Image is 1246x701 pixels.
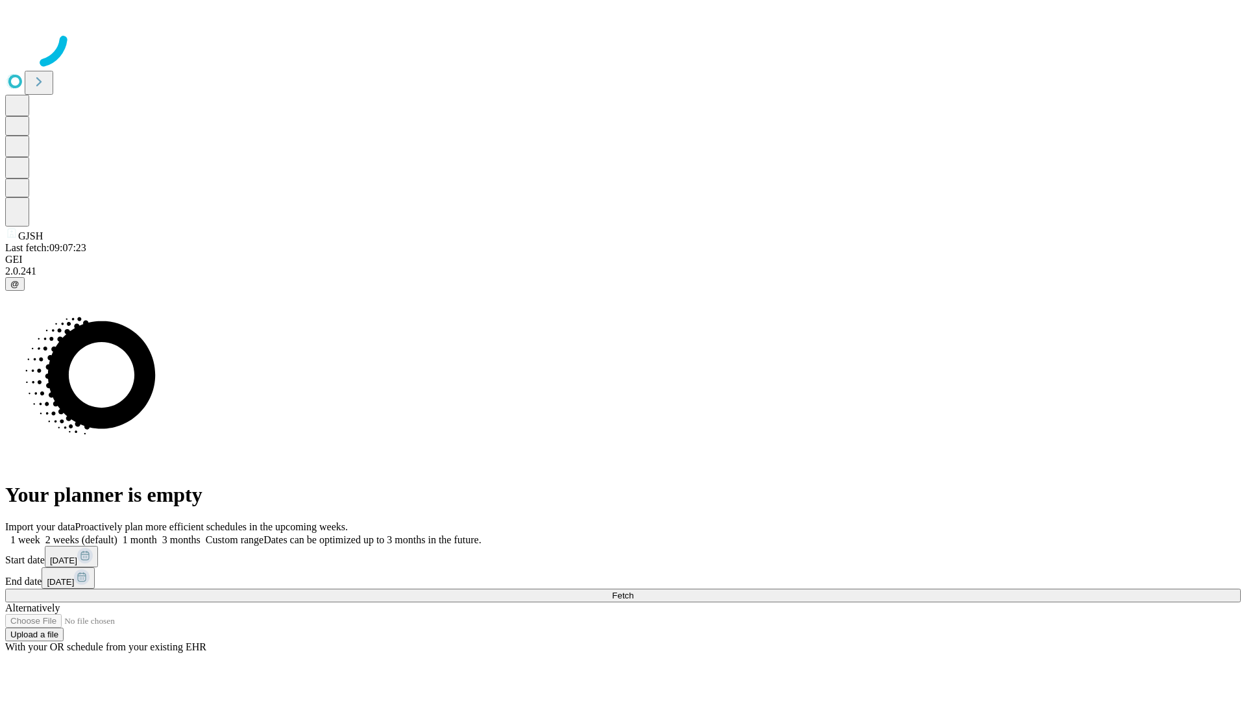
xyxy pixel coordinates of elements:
[10,279,19,289] span: @
[50,556,77,565] span: [DATE]
[123,534,157,545] span: 1 month
[45,534,117,545] span: 2 weeks (default)
[5,277,25,291] button: @
[5,567,1241,589] div: End date
[45,546,98,567] button: [DATE]
[5,628,64,641] button: Upload a file
[47,577,74,587] span: [DATE]
[5,589,1241,602] button: Fetch
[5,641,206,652] span: With your OR schedule from your existing EHR
[5,254,1241,265] div: GEI
[5,521,75,532] span: Import your data
[5,602,60,613] span: Alternatively
[42,567,95,589] button: [DATE]
[5,546,1241,567] div: Start date
[5,483,1241,507] h1: Your planner is empty
[263,534,481,545] span: Dates can be optimized up to 3 months in the future.
[18,230,43,241] span: GJSH
[10,534,40,545] span: 1 week
[5,265,1241,277] div: 2.0.241
[612,591,633,600] span: Fetch
[5,242,86,253] span: Last fetch: 09:07:23
[162,534,201,545] span: 3 months
[75,521,348,532] span: Proactively plan more efficient schedules in the upcoming weeks.
[206,534,263,545] span: Custom range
